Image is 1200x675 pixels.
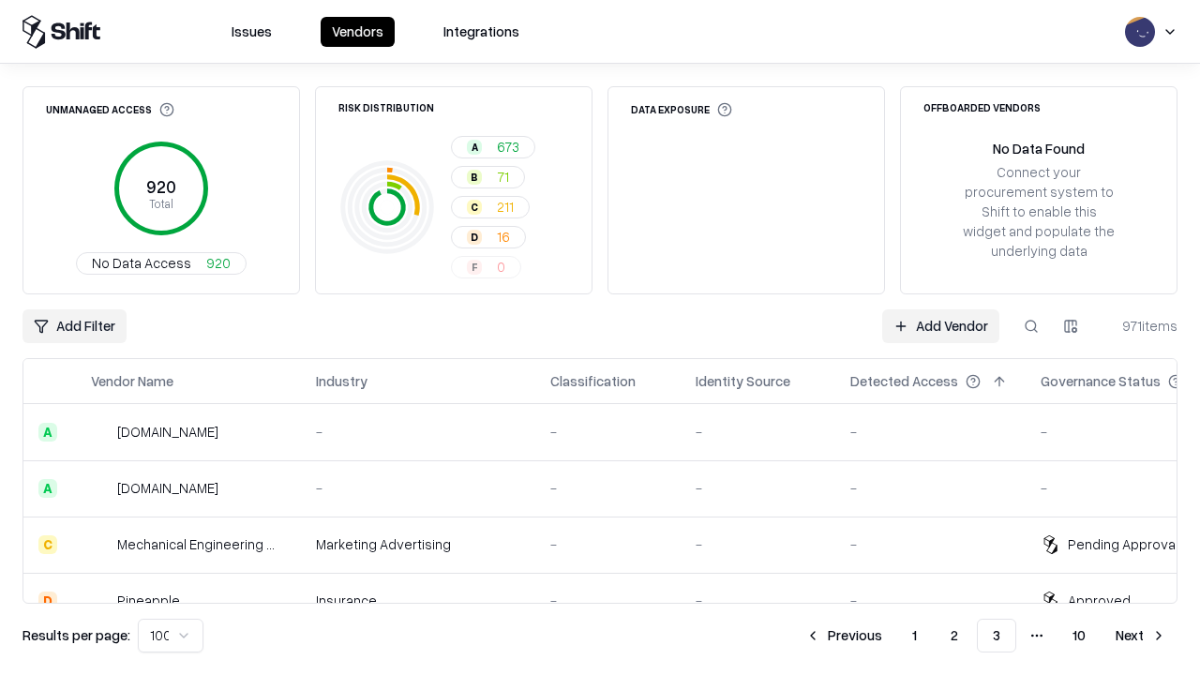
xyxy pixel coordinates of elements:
button: Next [1104,619,1177,652]
div: No Data Found [993,139,1085,158]
div: C [38,535,57,554]
div: - [696,478,820,498]
button: A673 [451,136,535,158]
div: 971 items [1102,316,1177,336]
div: Vendor Name [91,371,173,391]
div: Detected Access [850,371,958,391]
div: Approved [1068,591,1131,610]
div: Identity Source [696,371,790,391]
div: Risk Distribution [338,102,434,112]
div: Data Exposure [631,102,732,117]
tspan: Total [149,196,173,211]
div: - [316,478,520,498]
img: madisonlogic.com [91,479,110,498]
div: - [850,478,1011,498]
div: A [38,479,57,498]
a: Add Vendor [882,309,999,343]
div: Offboarded Vendors [923,102,1041,112]
span: 211 [497,197,514,217]
button: Vendors [321,17,395,47]
img: Pineapple [91,592,110,610]
div: - [696,591,820,610]
div: Unmanaged Access [46,102,174,117]
div: Industry [316,371,367,391]
div: - [550,591,666,610]
div: [DOMAIN_NAME] [117,422,218,442]
div: Classification [550,371,636,391]
button: No Data Access920 [76,252,247,275]
div: Connect your procurement system to Shift to enable this widget and populate the underlying data [961,162,1117,262]
div: A [467,140,482,155]
div: - [850,534,1011,554]
div: Pineapple [117,591,180,610]
div: Pending Approval [1068,534,1178,554]
div: D [38,592,57,610]
div: Governance Status [1041,371,1161,391]
span: 16 [497,227,510,247]
div: [DOMAIN_NAME] [117,478,218,498]
tspan: 920 [146,176,176,197]
div: - [696,534,820,554]
button: Add Filter [22,309,127,343]
div: Mechanical Engineering World [117,534,286,554]
img: automat-it.com [91,423,110,442]
nav: pagination [794,619,1177,652]
div: B [467,170,482,185]
button: 1 [897,619,932,652]
span: 71 [497,167,509,187]
span: No Data Access [92,253,191,273]
button: 3 [977,619,1016,652]
div: - [550,534,666,554]
div: - [850,591,1011,610]
button: 2 [936,619,973,652]
div: - [696,422,820,442]
button: C211 [451,196,530,218]
div: - [850,422,1011,442]
span: 673 [497,137,519,157]
button: B71 [451,166,525,188]
div: A [38,423,57,442]
button: D16 [451,226,526,248]
img: Mechanical Engineering World [91,535,110,554]
button: Issues [220,17,283,47]
div: C [467,200,482,215]
div: Insurance [316,591,520,610]
button: Integrations [432,17,531,47]
p: Results per page: [22,625,130,645]
div: - [550,478,666,498]
span: 920 [206,253,231,273]
div: D [467,230,482,245]
button: 10 [1057,619,1101,652]
button: Previous [794,619,893,652]
div: - [316,422,520,442]
div: - [550,422,666,442]
div: Marketing Advertising [316,534,520,554]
